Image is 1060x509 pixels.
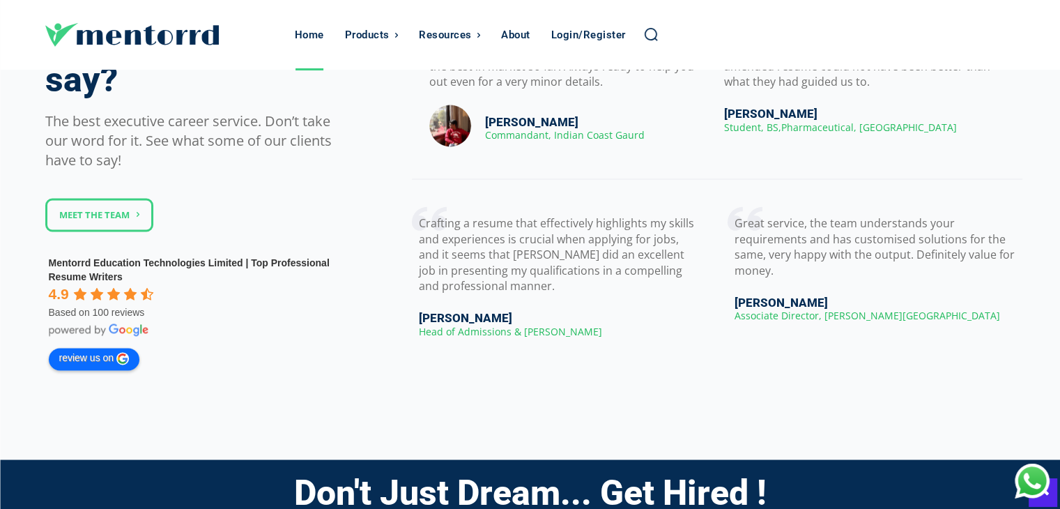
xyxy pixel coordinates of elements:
[735,294,1000,312] h3: [PERSON_NAME]
[49,257,330,282] a: Mentorrd Education Technologies Limited | Top Professional Resume Writers
[419,325,602,338] span: Head of Admissions & [PERSON_NAME]
[49,348,140,370] a: review us on
[724,121,957,134] span: Student, BS,Pharmaceutical, [GEOGRAPHIC_DATA]
[45,23,288,47] a: Logo
[49,286,69,302] span: 4.9
[485,113,645,132] h3: [PERSON_NAME]
[45,198,153,231] a: Meet the team
[49,324,149,336] img: powered by Google
[724,105,957,123] h3: [PERSON_NAME]
[45,381,346,397] iframe: Customer reviews powered by Trustpilot
[45,22,346,99] h3: What our clients say?
[643,26,659,42] a: Search
[735,200,1015,278] p: Great service, the team understands your requirements and has customised solutions for the same, ...
[735,309,1000,322] span: Associate Director, [PERSON_NAME][GEOGRAPHIC_DATA]
[419,309,602,328] h3: [PERSON_NAME]
[49,305,343,319] div: Based on 100 reviews
[1015,464,1050,499] div: Chat with Us
[419,200,700,294] p: Crafting a resume that effectively highlights my skills and experiences is crucial when applying ...
[485,128,645,142] span: Commandant, Indian Coast Gaurd
[45,112,346,170] p: The best executive career service. Don’t take our word for it. See what some of our clients have ...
